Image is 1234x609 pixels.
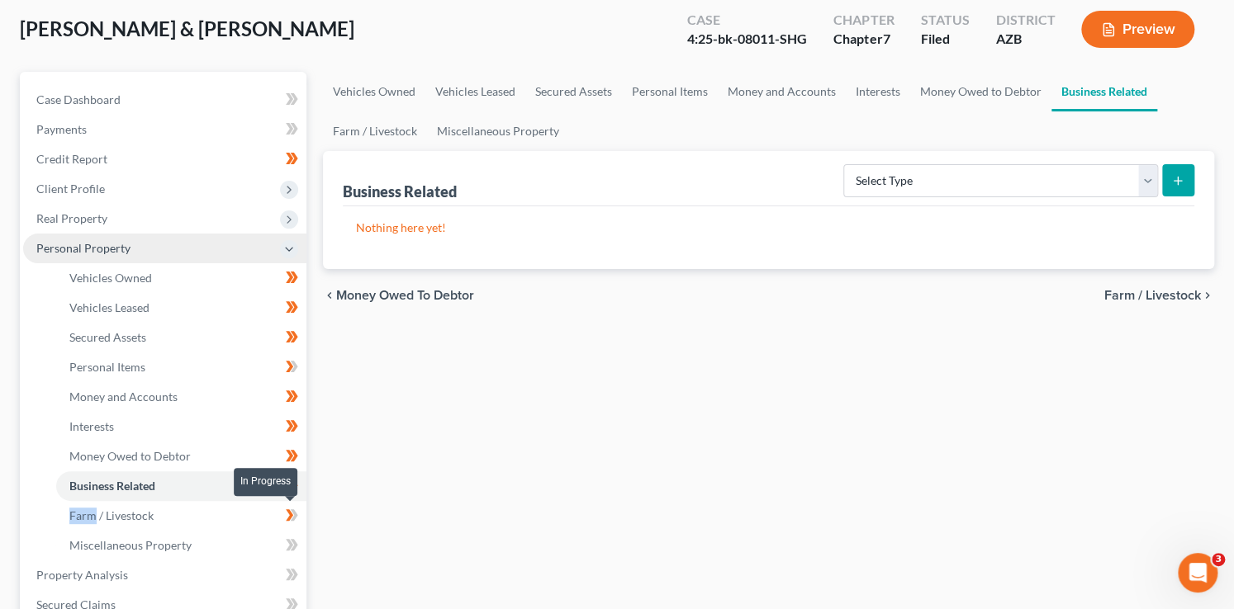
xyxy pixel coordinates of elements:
a: Vehicles Leased [56,293,306,323]
a: Vehicles Owned [323,72,425,111]
div: Business Related [343,182,457,201]
a: Personal Items [56,352,306,382]
span: Vehicles Leased [69,300,150,314]
span: Money and Accounts [69,389,178,404]
span: Business Related [69,479,155,493]
span: Secured Assets [69,330,146,344]
span: Personal Items [69,360,145,374]
i: chevron_left [323,289,336,302]
span: Property Analysis [36,568,128,582]
a: Secured Assets [56,323,306,352]
span: Client Profile [36,182,105,196]
a: Money Owed to Debtor [56,441,306,471]
span: Money Owed to Debtor [336,289,474,302]
span: Farm / Livestock [69,508,154,522]
span: 3 [1212,553,1225,566]
span: Personal Property [36,241,131,255]
span: Farm / Livestock [1104,289,1201,302]
a: Farm / Livestock [56,501,306,531]
a: Case Dashboard [23,85,306,115]
span: Money Owed to Debtor [69,449,191,463]
a: Credit Report [23,144,306,174]
span: Interests [69,419,114,433]
div: AZB [995,30,1055,49]
a: Miscellaneous Property [56,531,306,560]
div: In Progress [234,468,297,495]
a: Vehicles Owned [56,263,306,293]
a: Business Related [56,471,306,501]
p: Nothing here yet! [356,220,1182,236]
div: Status [920,11,969,30]
a: Personal Items [622,72,718,111]
iframe: Intercom live chat [1178,553,1217,592]
a: Interests [846,72,910,111]
button: Farm / Livestock chevron_right [1104,289,1214,302]
a: Vehicles Leased [425,72,525,111]
span: [PERSON_NAME] & [PERSON_NAME] [20,17,354,40]
div: Chapter [833,30,894,49]
span: Case Dashboard [36,92,121,106]
a: Interests [56,412,306,441]
a: Property Analysis [23,560,306,590]
button: chevron_left Money Owed to Debtor [323,289,474,302]
span: Real Property [36,211,107,225]
a: Money and Accounts [718,72,846,111]
div: 4:25-bk-08011-SHG [687,30,807,49]
a: Money and Accounts [56,382,306,412]
span: Vehicles Owned [69,271,152,285]
a: Farm / Livestock [323,111,427,151]
span: Payments [36,122,87,136]
a: Miscellaneous Property [427,111,569,151]
div: Filed [920,30,969,49]
a: Secured Assets [525,72,622,111]
a: Business Related [1051,72,1157,111]
span: Miscellaneous Property [69,538,192,552]
button: Preview [1081,11,1194,48]
a: Money Owed to Debtor [910,72,1051,111]
span: 7 [882,31,890,46]
span: Credit Report [36,152,107,166]
div: Chapter [833,11,894,30]
div: District [995,11,1055,30]
a: Payments [23,115,306,144]
div: Case [687,11,807,30]
i: chevron_right [1201,289,1214,302]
